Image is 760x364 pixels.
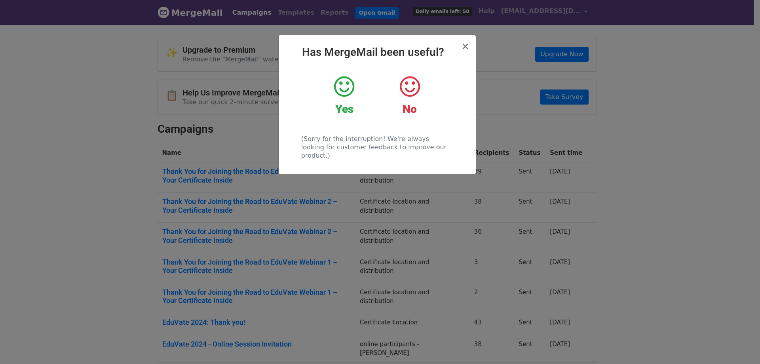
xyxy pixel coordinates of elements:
button: Close [461,42,469,51]
strong: Yes [335,103,353,116]
a: Yes [317,75,371,116]
p: (Sorry for the interruption! We're always looking for customer feedback to improve our product.) [301,135,453,160]
h2: Has MergeMail been useful? [285,46,469,59]
a: No [383,75,436,116]
strong: No [403,103,417,116]
span: × [461,41,469,52]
